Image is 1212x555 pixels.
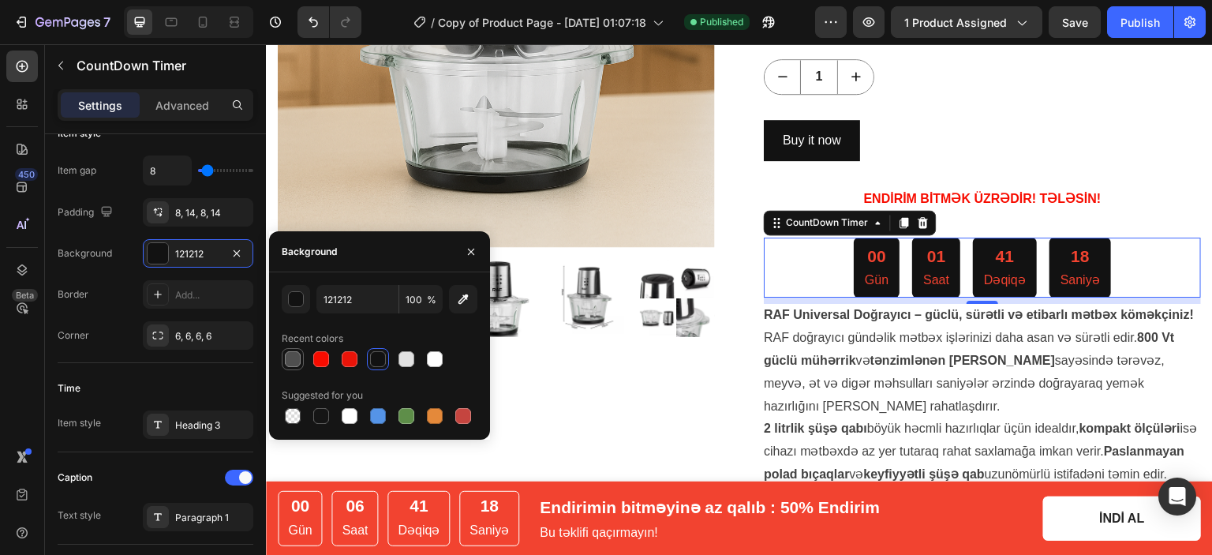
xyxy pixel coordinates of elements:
[58,328,89,343] div: Corner
[282,245,337,259] div: Background
[499,144,933,167] p: ENDİRİM BİTMƏK ÜZRƏDİR! TƏLƏSİN!
[103,13,110,32] p: 7
[1120,14,1160,31] div: Publish
[282,332,343,346] div: Recent colors
[833,465,878,484] div: İNDİ AL
[891,6,1042,38] button: 1 product assigned
[316,285,398,313] input: Eg: FFFFFF
[175,247,221,261] div: 121212
[718,225,760,248] p: Dəqiqə
[58,381,80,396] div: Time
[518,171,606,186] div: CountDown Timer
[777,452,935,497] button: İNDİ AL
[175,418,249,433] div: Heading 3
[431,14,435,31] span: /
[6,6,118,38] button: 7
[438,14,646,31] span: Copy of Product Page - [DATE] 01:07:18
[77,56,247,75] p: CountDown Timer
[144,156,191,185] input: Auto
[427,293,436,307] span: %
[155,97,209,114] p: Advanced
[599,200,623,225] div: 00
[657,200,683,225] div: 01
[266,44,1212,555] iframe: Design area
[274,479,614,498] p: Bu təklifi qaçırmayın!
[58,287,88,302] div: Border
[1107,6,1173,38] button: Publish
[795,200,834,225] div: 18
[718,200,760,225] div: 41
[517,85,575,108] div: Buy it now
[534,16,572,50] input: quantity
[274,451,614,476] p: Endirimin bitməyinə az qalıb : 50% Endirim
[498,287,909,368] p: RAF doğrayıcı gündəlik mətbəx işlərinizi daha asan və sürətli edir. və sayəsində tərəvəz, meyvə, ...
[58,246,112,261] div: Background
[58,163,96,178] div: Item gap
[175,511,249,525] div: Paragraph 1
[498,264,928,277] strong: RAF Universal Doğrayıcı – güclü, sürətli və etibarlı mətbəx köməkçiniz!
[58,416,101,430] div: Item style
[175,206,249,220] div: 8, 14, 8, 14
[597,423,718,437] strong: keyfiyyətli şüşə qab
[282,388,363,403] div: Suggested for you
[58,202,116,223] div: Padding
[795,225,834,248] p: Saniyə
[175,329,249,343] div: 6, 6, 6, 6
[1158,478,1196,516] div: Open Intercom Messenger
[12,289,38,302] div: Beta
[572,16,608,50] button: increment
[814,377,915,391] strong: kompakt ölçüləri
[78,97,122,114] p: Settings
[297,6,361,38] div: Undo/Redo
[499,16,534,50] button: decrement
[15,168,38,181] div: 450
[700,15,743,29] span: Published
[58,508,101,523] div: Text style
[498,377,932,437] p: böyük həcmli hazırlıqlar üçün idealdır, isə cihazı mətbəxdə az yer tutaraq rahat saxlamağa imkan ...
[1062,16,1088,29] span: Save
[904,14,1007,31] span: 1 product assigned
[175,288,249,302] div: Add...
[498,287,909,323] strong: 800 Vt güclü mühərrik
[599,225,623,248] p: Gün
[657,225,683,248] p: Saat
[1049,6,1101,38] button: Save
[58,471,92,485] div: Caption
[498,76,594,118] button: Buy it now
[604,309,789,323] strong: tənzimlənən [PERSON_NAME]
[498,377,601,391] strong: 2 litrlik şüşə qabı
